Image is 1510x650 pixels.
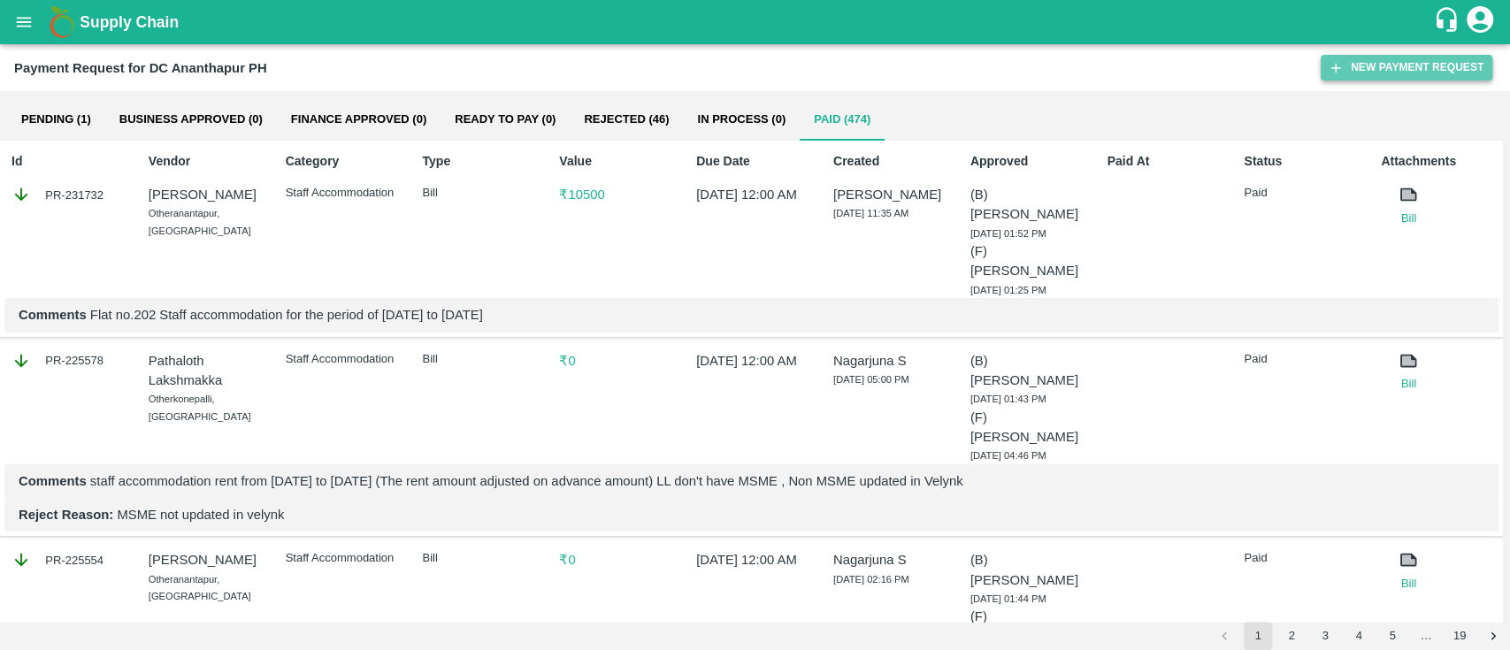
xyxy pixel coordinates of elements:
p: MSME not updated in velynk [19,505,1484,524]
span: anantapur, [GEOGRAPHIC_DATA] [149,208,251,236]
p: Vendor [149,152,266,171]
span: [DATE] 01:52 PM [970,228,1046,239]
button: Finance Approved (0) [277,98,441,141]
span: [DATE] 02:16 PM [833,574,909,585]
button: page 1 [1244,622,1272,650]
p: Approved [970,152,1088,171]
p: Staff Accommodation [286,185,403,202]
span: anantapur, [GEOGRAPHIC_DATA] [149,574,251,602]
div: … [1412,628,1440,645]
p: Paid [1244,351,1361,368]
button: In Process (0) [683,98,800,141]
button: Go to page 3 [1311,622,1339,650]
p: (B) [PERSON_NAME] [970,351,1088,391]
button: Paid (474) [800,98,885,141]
p: Flat no.202 Staff accommodation for the period of [DATE] to [DATE] [19,305,1484,325]
p: Type [422,152,540,171]
button: Go to next page [1479,622,1507,650]
p: Value [559,152,677,171]
p: [DATE] 12:00 AM [696,550,814,570]
p: (B) [PERSON_NAME] [970,550,1088,590]
p: ₹ 0 [559,351,677,371]
button: Business Approved (0) [105,98,277,141]
button: New Payment Request [1321,55,1492,80]
a: Bill [1381,575,1436,593]
b: Reject Reason: [19,508,113,522]
p: Pathaloth Lakshmakka [149,351,266,391]
p: Due Date [696,152,814,171]
button: Go to page 19 [1445,622,1474,650]
p: Bill [422,185,540,202]
span: [DATE] 01:44 PM [970,593,1046,604]
button: open drawer [4,2,44,42]
p: Bill [422,550,540,567]
p: [PERSON_NAME] [149,185,266,204]
span: [DATE] 11:35 AM [833,208,908,218]
span: [DATE] 05:00 PM [833,374,909,385]
span: [DATE] 04:46 PM [970,450,1046,461]
p: Staff Accommodation [286,550,403,567]
b: Supply Chain [80,13,179,31]
button: Ready To Pay (0) [441,98,570,141]
p: (F) [PERSON_NAME] [970,408,1088,447]
div: PR-225554 [11,550,129,570]
p: staff accommodation rent from [DATE] to [DATE] (The rent amount adjusted on advance amount) LL do... [19,471,1484,491]
p: Id [11,152,129,171]
p: Bill [422,351,540,368]
a: Supply Chain [80,10,1433,34]
button: Pending (1) [7,98,105,141]
button: Go to page 5 [1378,622,1407,650]
p: Paid [1244,185,1361,202]
div: account of current user [1464,4,1496,41]
nav: pagination navigation [1207,622,1510,650]
button: Rejected (46) [570,98,683,141]
span: Other [149,208,173,218]
div: PR-225578 [11,351,129,371]
p: (F) [PERSON_NAME] [970,607,1088,646]
p: Nagarjuna S [833,351,951,371]
p: [DATE] 12:00 AM [696,351,814,371]
b: Payment Request for DC Ananthapur PH [14,61,267,75]
span: Other [149,394,173,404]
p: Created [833,152,951,171]
b: Comments [19,308,87,322]
p: Nagarjuna S [833,550,951,570]
span: [DATE] 01:25 PM [970,285,1046,295]
div: customer-support [1433,6,1464,38]
button: Go to page 4 [1345,622,1373,650]
p: Paid At [1108,152,1225,171]
span: Other [149,574,173,585]
p: [PERSON_NAME] [149,550,266,570]
img: logo [44,4,80,40]
b: Comments [19,474,87,488]
a: Bill [1381,375,1436,393]
p: Paid [1244,550,1361,567]
span: [DATE] 01:43 PM [970,394,1046,404]
p: Category [286,152,403,171]
p: ₹ 0 [559,550,677,570]
p: (F) [PERSON_NAME] [970,241,1088,281]
p: [PERSON_NAME] [833,185,951,204]
p: Staff Accommodation [286,351,403,368]
p: Attachments [1381,152,1499,171]
span: konepalli, [GEOGRAPHIC_DATA] [149,394,251,422]
a: Bill [1381,210,1436,227]
p: ₹ 10500 [559,185,677,204]
button: Go to page 2 [1277,622,1306,650]
p: [DATE] 12:00 AM [696,185,814,204]
p: Status [1244,152,1361,171]
p: (B) [PERSON_NAME] [970,185,1088,225]
div: PR-231732 [11,185,129,204]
